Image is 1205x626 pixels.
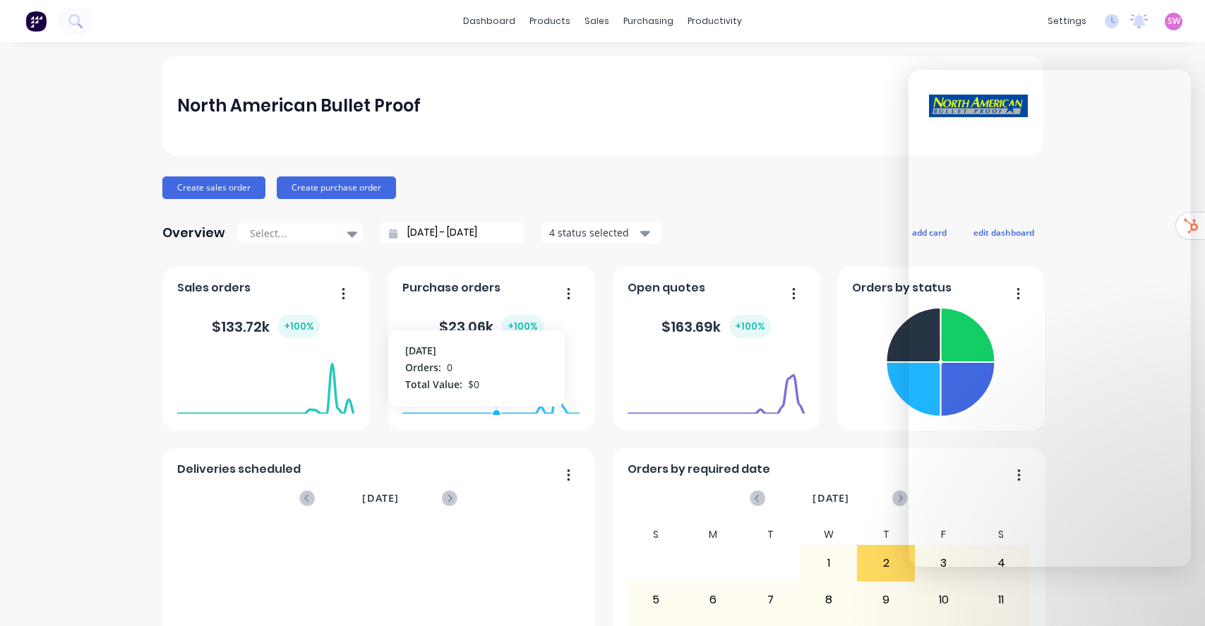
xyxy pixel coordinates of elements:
[858,582,914,618] div: 9
[1157,578,1191,612] iframe: Intercom live chat
[852,279,952,296] span: Orders by status
[903,223,956,241] button: add card
[456,11,522,32] a: dashboard
[25,11,47,32] img: Factory
[627,524,685,545] div: S
[522,11,577,32] div: products
[685,524,743,545] div: M
[858,546,914,581] div: 2
[277,176,396,199] button: Create purchase order
[742,524,800,545] div: T
[681,11,749,32] div: productivity
[729,315,771,338] div: + 100 %
[212,315,320,338] div: $ 133.72k
[541,222,661,243] button: 4 status selected
[439,315,544,338] div: $ 23.06k
[162,219,225,247] div: Overview
[362,490,399,506] span: [DATE]
[1168,15,1180,28] span: SW
[909,70,1191,567] iframe: Intercom live chat
[577,11,616,32] div: sales
[973,582,1029,618] div: 11
[616,11,681,32] div: purchasing
[916,582,972,618] div: 10
[278,315,320,338] div: + 100 %
[162,176,265,199] button: Create sales order
[661,315,771,338] div: $ 163.69k
[813,490,849,506] span: [DATE]
[1041,11,1093,32] div: settings
[743,582,799,618] div: 7
[800,524,858,545] div: W
[402,279,500,296] span: Purchase orders
[177,279,251,296] span: Sales orders
[502,315,544,338] div: + 100 %
[177,92,421,120] div: North American Bullet Proof
[801,546,857,581] div: 1
[628,582,684,618] div: 5
[857,524,915,545] div: T
[628,279,705,296] span: Open quotes
[685,582,742,618] div: 6
[549,225,638,240] div: 4 status selected
[801,582,857,618] div: 8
